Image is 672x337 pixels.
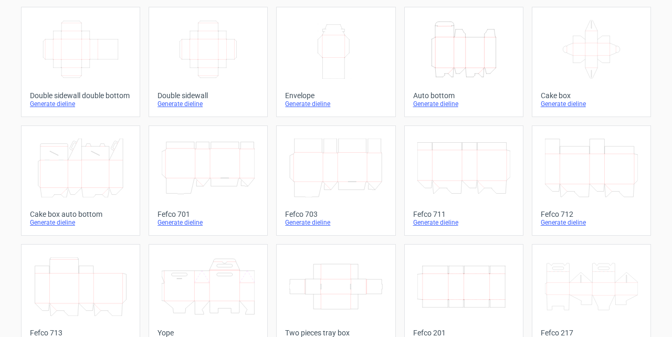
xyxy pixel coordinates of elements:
[532,125,651,236] a: Fefco 712Generate dieline
[541,329,642,337] div: Fefco 217
[157,218,259,227] div: Generate dieline
[30,218,131,227] div: Generate dieline
[157,91,259,100] div: Double sidewall
[413,210,514,218] div: Fefco 711
[285,218,386,227] div: Generate dieline
[532,7,651,117] a: Cake boxGenerate dieline
[285,100,386,108] div: Generate dieline
[30,91,131,100] div: Double sidewall double bottom
[413,100,514,108] div: Generate dieline
[21,125,140,236] a: Cake box auto bottomGenerate dieline
[30,100,131,108] div: Generate dieline
[276,7,395,117] a: EnvelopeGenerate dieline
[541,91,642,100] div: Cake box
[30,329,131,337] div: Fefco 713
[157,329,259,337] div: Yope
[149,7,268,117] a: Double sidewallGenerate dieline
[157,100,259,108] div: Generate dieline
[413,218,514,227] div: Generate dieline
[276,125,395,236] a: Fefco 703Generate dieline
[285,210,386,218] div: Fefco 703
[413,91,514,100] div: Auto bottom
[413,329,514,337] div: Fefco 201
[404,7,523,117] a: Auto bottomGenerate dieline
[541,210,642,218] div: Fefco 712
[149,125,268,236] a: Fefco 701Generate dieline
[21,7,140,117] a: Double sidewall double bottomGenerate dieline
[30,210,131,218] div: Cake box auto bottom
[157,210,259,218] div: Fefco 701
[404,125,523,236] a: Fefco 711Generate dieline
[541,218,642,227] div: Generate dieline
[285,329,386,337] div: Two pieces tray box
[541,100,642,108] div: Generate dieline
[285,91,386,100] div: Envelope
